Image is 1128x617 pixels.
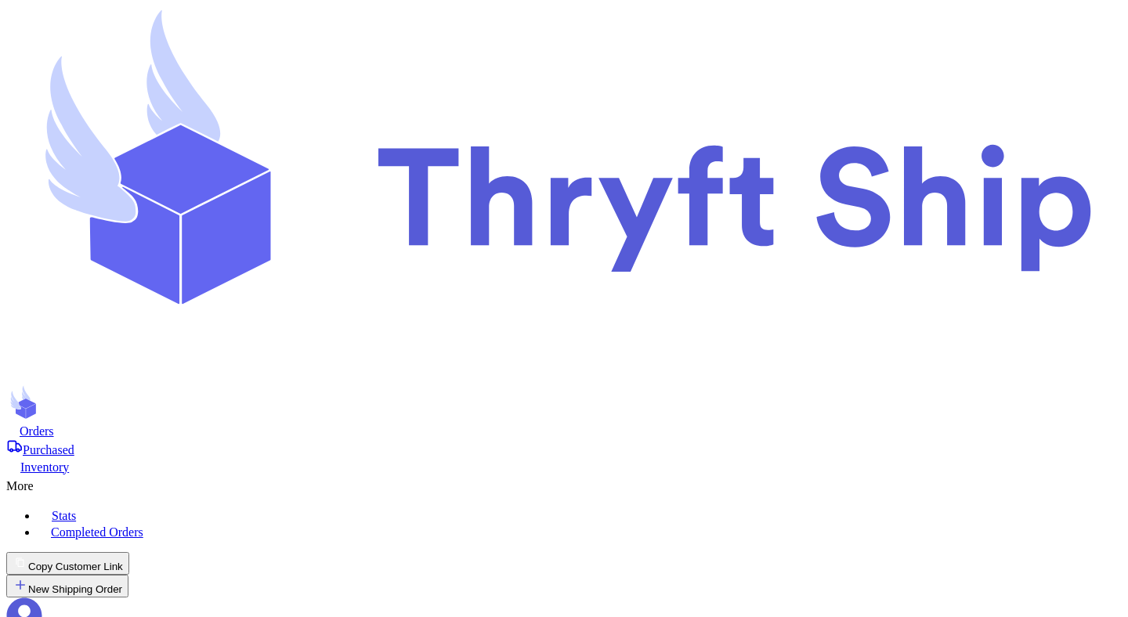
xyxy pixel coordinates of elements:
a: Inventory [6,457,1122,474]
a: Orders [6,423,1122,438]
a: Completed Orders [38,523,1122,539]
span: Inventory [20,460,69,474]
a: Stats [38,506,1122,523]
div: More [6,474,1122,493]
button: Copy Customer Link [6,552,129,575]
button: New Shipping Order [6,575,128,597]
span: Completed Orders [51,525,143,539]
span: Stats [52,509,76,522]
span: Purchased [23,443,74,456]
span: Orders [20,424,54,438]
a: Purchased [6,438,1122,457]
